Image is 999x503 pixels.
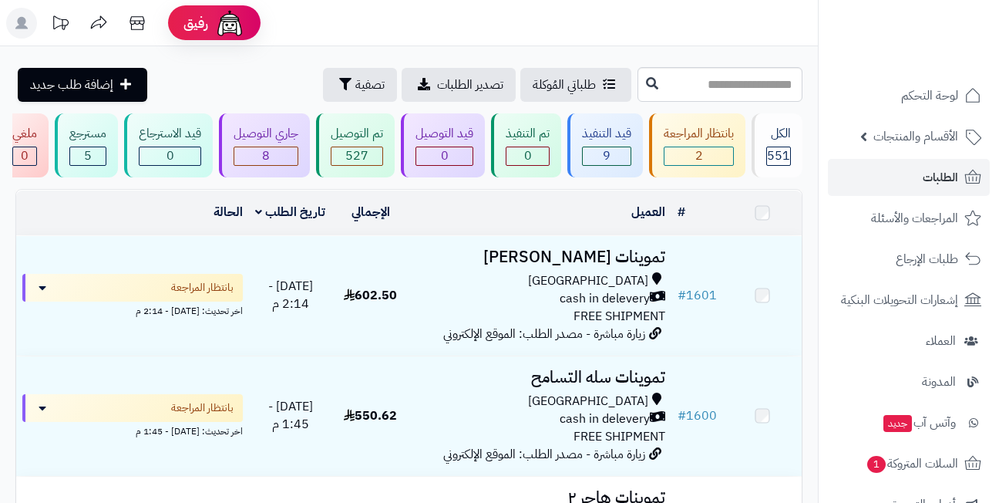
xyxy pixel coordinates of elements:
[533,76,596,94] span: طلباتي المُوكلة
[234,125,298,143] div: جاري التوصيل
[866,453,958,474] span: السلات المتروكة
[488,113,564,177] a: تم التنفيذ 0
[828,404,990,441] a: وآتس آبجديد
[216,113,313,177] a: جاري التوصيل 8
[678,407,717,425] a: #1600
[664,125,734,143] div: بانتظار المراجعة
[873,126,958,147] span: الأقسام والمنتجات
[416,147,473,165] div: 0
[923,167,958,188] span: الطلبات
[695,147,703,165] span: 2
[140,147,200,165] div: 0
[678,286,686,305] span: #
[524,147,532,165] span: 0
[646,113,748,177] a: بانتظار المراجعة 2
[631,203,665,221] a: العميل
[582,125,631,143] div: قيد التنفيذ
[171,400,234,416] span: بانتظار المراجعة
[766,125,791,143] div: الكل
[664,147,733,165] div: 2
[415,125,473,143] div: قيد التوصيل
[767,147,790,165] span: 551
[926,330,956,352] span: العملاء
[30,76,113,94] span: إضافة طلب جديد
[70,147,106,165] div: 5
[331,125,383,143] div: تم التوصيل
[313,113,398,177] a: تم التوصيل 527
[678,407,686,425] span: #
[139,125,201,143] div: قيد الاسترجاع
[882,412,956,434] span: وآتس آب
[828,282,990,319] a: إشعارات التحويلات البنكية
[583,147,631,165] div: 9
[355,76,385,94] span: تصفية
[528,393,648,410] span: [GEOGRAPHIC_DATA]
[18,68,147,102] a: إضافة طلب جديد
[443,325,645,343] span: زيارة مباشرة - مصدر الطلب: الموقع الإلكتروني
[841,289,958,311] span: إشعارات التحويلات البنكية
[896,248,958,270] span: طلبات الإرجاع
[255,203,325,221] a: تاريخ الطلب
[560,290,650,308] span: cash in delevery
[84,147,92,165] span: 5
[678,203,685,221] a: #
[234,147,298,165] div: 8
[13,147,36,165] div: 0
[901,85,958,106] span: لوحة التحكم
[748,113,806,177] a: الكل551
[441,147,449,165] span: 0
[12,125,37,143] div: ملغي
[171,280,234,295] span: بانتظار المراجعة
[214,203,243,221] a: الحالة
[416,369,665,387] h3: تموينات سله التسامح
[331,147,382,165] div: 527
[922,371,956,393] span: المدونة
[166,147,174,165] span: 0
[828,363,990,400] a: المدونة
[52,113,121,177] a: مسترجع 5
[828,200,990,237] a: المراجعات والأسئلة
[262,147,270,165] span: 8
[268,277,313,313] span: [DATE] - 2:14 م
[871,208,958,229] span: المراجعات والأسئلة
[22,422,243,438] div: اخر تحديث: [DATE] - 1:45 م
[323,68,397,102] button: تصفية
[345,147,368,165] span: 527
[828,445,990,482] a: السلات المتروكة1
[573,307,665,326] span: FREE SHIPMENT
[344,407,397,425] span: 550.62
[22,302,243,318] div: اخر تحديث: [DATE] - 2:14 م
[21,147,29,165] span: 0
[344,286,397,305] span: 602.50
[573,427,665,446] span: FREE SHIPMENT
[828,77,990,114] a: لوحة التحكم
[506,147,549,165] div: 0
[828,322,990,360] a: العملاء
[416,248,665,266] h3: تموينات [PERSON_NAME]
[506,125,550,143] div: تم التنفيذ
[528,272,648,290] span: [GEOGRAPHIC_DATA]
[883,415,912,432] span: جديد
[828,241,990,278] a: طلبات الإرجاع
[520,68,631,102] a: طلباتي المُوكلة
[214,8,245,39] img: ai-face.png
[121,113,216,177] a: قيد الاسترجاع 0
[603,147,610,165] span: 9
[41,8,79,42] a: تحديثات المنصة
[443,445,645,464] span: زيارة مباشرة - مصدر الطلب: الموقع الإلكتروني
[828,159,990,196] a: الطلبات
[69,125,106,143] div: مسترجع
[351,203,390,221] a: الإجمالي
[560,410,650,428] span: cash in delevery
[564,113,646,177] a: قيد التنفيذ 9
[437,76,503,94] span: تصدير الطلبات
[402,68,516,102] a: تصدير الطلبات
[678,286,717,305] a: #1601
[398,113,488,177] a: قيد التوصيل 0
[268,397,313,434] span: [DATE] - 1:45 م
[867,456,886,473] span: 1
[183,14,208,32] span: رفيق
